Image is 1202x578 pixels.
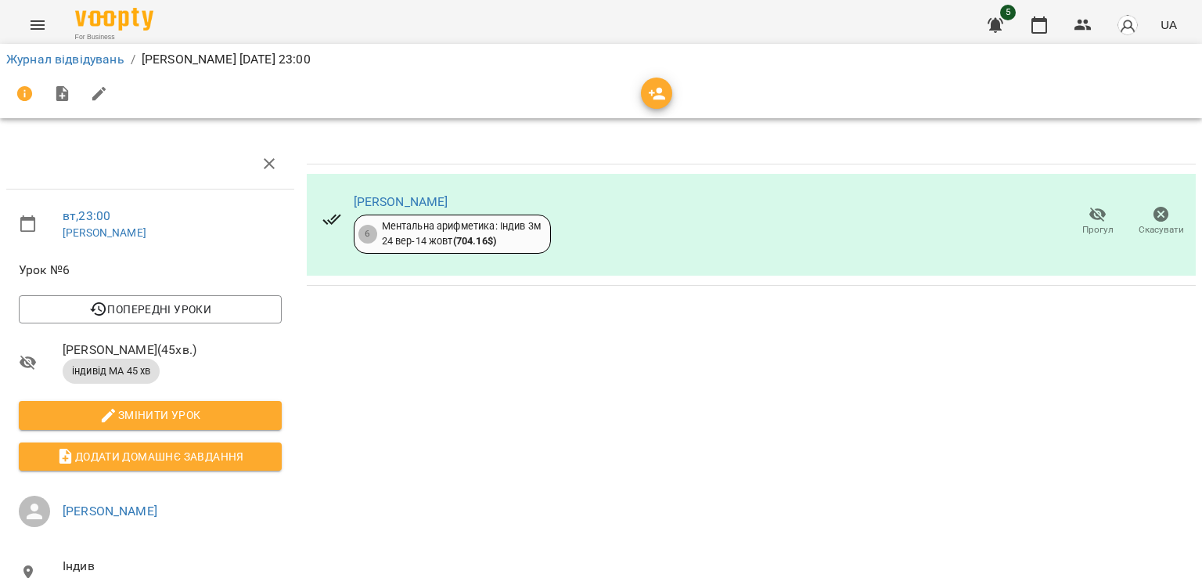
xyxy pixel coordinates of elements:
[6,50,1196,69] nav: breadcrumb
[19,261,282,280] span: Урок №6
[63,208,110,223] a: вт , 23:00
[75,32,153,42] span: For Business
[382,219,541,248] div: Ментальна арифметика: Індив 3м 24 вер - 14 жовт
[1161,16,1177,33] span: UA
[63,226,146,239] a: [PERSON_NAME]
[31,300,269,319] span: Попередні уроки
[142,50,311,69] p: [PERSON_NAME] [DATE] 23:00
[75,8,153,31] img: Voopty Logo
[1154,10,1183,39] button: UA
[1129,200,1193,244] button: Скасувати
[19,443,282,471] button: Додати домашнє завдання
[354,194,448,209] a: [PERSON_NAME]
[63,504,157,518] a: [PERSON_NAME]
[453,235,496,247] b: ( 704.16 $ )
[1139,223,1184,237] span: Скасувати
[19,6,56,44] button: Menu
[1082,223,1114,237] span: Прогул
[63,364,160,378] span: індивід МА 45 хв
[6,52,124,67] a: Журнал відвідувань
[1117,14,1139,36] img: avatar_s.png
[19,295,282,323] button: Попередні уроки
[31,447,269,466] span: Додати домашнє завдання
[31,406,269,424] span: Змінити урок
[358,225,377,244] div: 6
[131,50,135,69] li: /
[63,557,282,576] span: Індив
[19,401,282,429] button: Змінити урок
[1066,200,1129,244] button: Прогул
[1000,5,1016,20] span: 5
[63,341,282,359] span: [PERSON_NAME] ( 45 хв. )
